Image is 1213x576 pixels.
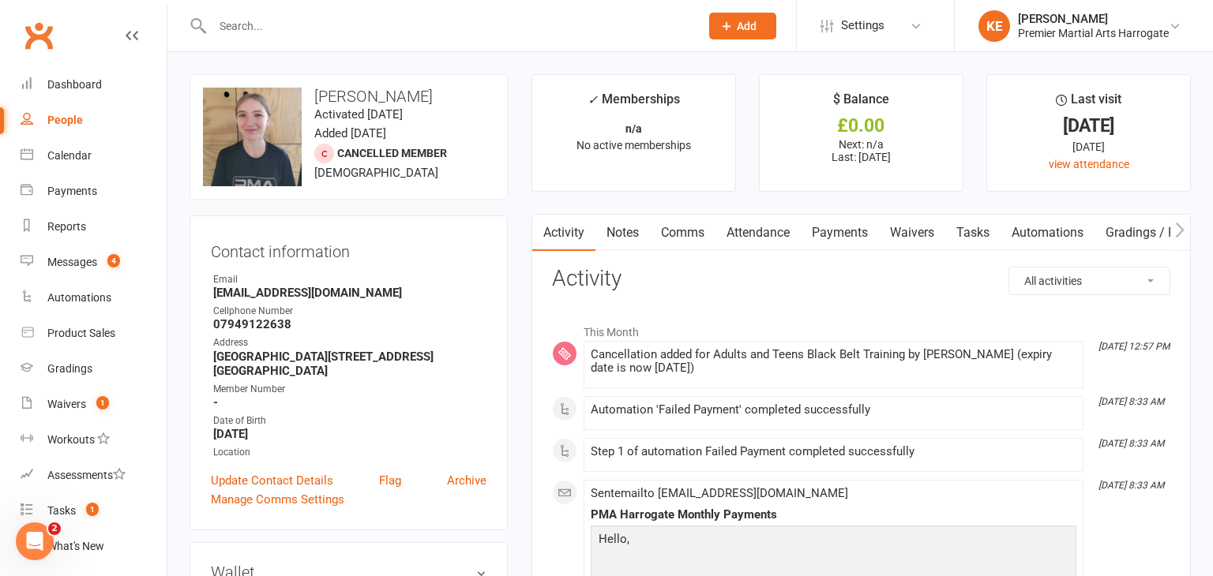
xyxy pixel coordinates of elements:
div: Tasks [47,504,76,517]
iframe: Intercom live chat [16,522,54,560]
strong: [DATE] [213,427,486,441]
a: Activity [532,215,595,251]
span: No active memberships [576,139,691,151]
div: Date of Birth [213,413,486,428]
button: Add [709,13,776,39]
div: Step 1 of automation Failed Payment completed successfully [591,445,1076,458]
a: Gradings [21,351,167,387]
span: 2 [48,522,61,535]
p: Hello, [595,529,1072,552]
span: Add [737,20,757,32]
strong: [EMAIL_ADDRESS][DOMAIN_NAME] [213,286,486,300]
div: Gradings [47,362,92,375]
a: Workouts [21,422,167,458]
div: Product Sales [47,327,115,339]
a: Product Sales [21,316,167,351]
div: Calendar [47,149,92,162]
a: Payments [21,174,167,209]
strong: [GEOGRAPHIC_DATA][STREET_ADDRESS][GEOGRAPHIC_DATA] [213,350,486,378]
div: $ Balance [833,89,889,118]
div: Address [213,335,486,350]
div: [DATE] [1001,118,1176,134]
a: Update Contact Details [211,471,333,490]
a: Tasks [945,215,1001,251]
a: Archive [447,471,486,490]
a: Notes [595,215,650,251]
div: What's New [47,540,104,552]
div: [PERSON_NAME] [1018,12,1169,26]
div: Workouts [47,433,95,446]
div: PMA Harrogate Monthly Payments [591,508,1076,522]
div: Waivers [47,398,86,410]
div: Premier Martial Arts Harrogate [1018,26,1169,40]
a: Assessments [21,458,167,493]
a: Clubworx [19,16,58,55]
div: Member Number [213,382,486,397]
div: Automation 'Failed Payment' completed successfully [591,403,1076,417]
div: Assessments [47,469,126,481]
div: Location [213,445,486,460]
div: KE [978,10,1010,42]
strong: n/a [625,122,642,135]
div: Cancellation added for Adults and Teens Black Belt Training by [PERSON_NAME] (expiry date is now ... [591,348,1076,375]
h3: Activity [552,267,1170,291]
strong: 07949122638 [213,317,486,331]
a: view attendance [1049,158,1129,170]
a: Calendar [21,138,167,174]
div: Payments [47,185,97,197]
div: People [47,114,83,126]
a: Waivers 1 [21,387,167,422]
a: Payments [801,215,879,251]
div: Messages [47,256,97,268]
div: Reports [47,220,86,233]
span: 1 [96,396,109,410]
div: [DATE] [1001,138,1176,155]
p: Next: n/a Last: [DATE] [774,138,948,163]
span: Cancelled member [337,147,447,159]
li: This Month [552,316,1170,341]
div: Last visit [1056,89,1121,118]
i: [DATE] 8:33 AM [1098,396,1164,407]
a: Waivers [879,215,945,251]
a: Automations [1001,215,1095,251]
i: [DATE] 8:33 AM [1098,480,1164,491]
div: Automations [47,291,111,304]
div: Dashboard [47,78,102,91]
input: Search... [208,15,689,37]
a: What's New [21,529,167,564]
a: Flag [379,471,401,490]
i: [DATE] 8:33 AM [1098,438,1164,449]
img: image1749668050.png [203,88,302,186]
h3: [PERSON_NAME] [203,88,494,105]
time: Activated [DATE] [314,107,403,122]
span: 4 [107,254,120,267]
div: Email [213,272,486,287]
a: People [21,103,167,138]
time: Added [DATE] [314,126,386,140]
span: 1 [86,503,99,516]
i: ✓ [588,92,598,107]
span: Sent email to [EMAIL_ADDRESS][DOMAIN_NAME] [591,486,848,500]
h3: Contact information [211,237,486,260]
a: Attendance [715,215,801,251]
a: Manage Comms Settings [211,490,344,509]
a: Tasks 1 [21,493,167,529]
div: Memberships [588,89,680,118]
span: [DEMOGRAPHIC_DATA] [314,166,438,180]
div: Cellphone Number [213,304,486,319]
a: Automations [21,280,167,316]
a: Comms [650,215,715,251]
a: Dashboard [21,67,167,103]
strong: - [213,395,486,410]
a: Messages 4 [21,245,167,280]
i: [DATE] 12:57 PM [1098,341,1170,352]
span: Settings [841,8,884,43]
div: £0.00 [774,118,948,134]
a: Reports [21,209,167,245]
